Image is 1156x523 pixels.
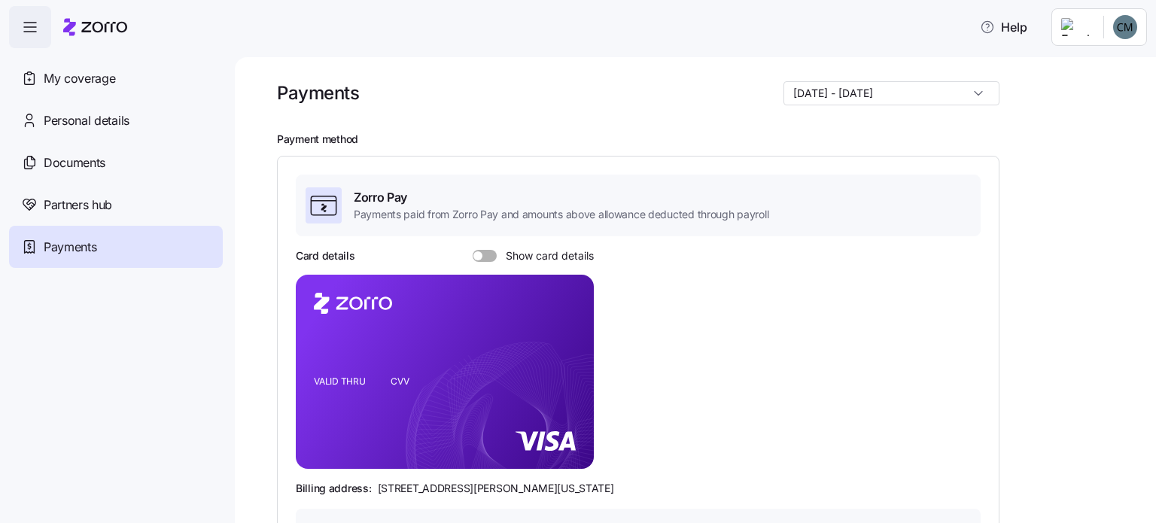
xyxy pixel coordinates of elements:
[354,207,768,222] span: Payments paid from Zorro Pay and amounts above allowance deducted through payroll
[391,376,409,388] tspan: CVV
[980,18,1027,36] span: Help
[277,132,1135,147] h2: Payment method
[44,196,112,214] span: Partners hub
[296,248,355,263] h3: Card details
[44,238,96,257] span: Payments
[354,188,768,207] span: Zorro Pay
[378,481,614,496] span: [STREET_ADDRESS][PERSON_NAME][US_STATE]
[44,111,129,130] span: Personal details
[1061,18,1091,36] img: Employer logo
[44,69,115,88] span: My coverage
[314,376,366,388] tspan: VALID THRU
[497,250,594,262] span: Show card details
[9,141,223,184] a: Documents
[9,57,223,99] a: My coverage
[277,81,359,105] h1: Payments
[1113,15,1137,39] img: 9518532a8980025a8da5781eb28a3f65
[44,154,105,172] span: Documents
[9,226,223,268] a: Payments
[968,12,1039,42] button: Help
[9,99,223,141] a: Personal details
[296,481,372,496] span: Billing address:
[9,184,223,226] a: Partners hub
